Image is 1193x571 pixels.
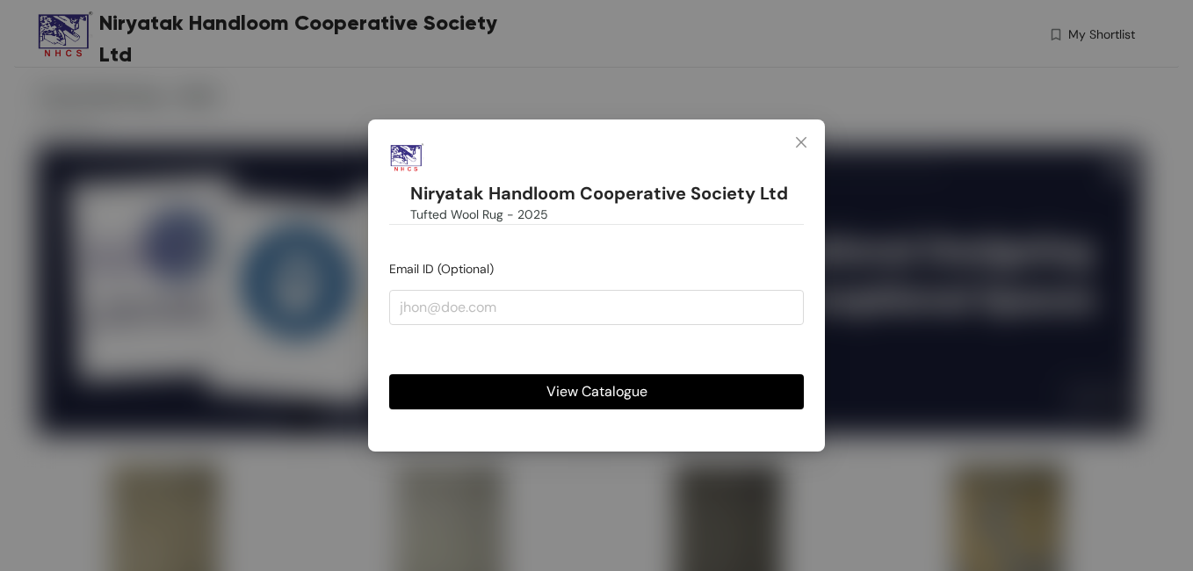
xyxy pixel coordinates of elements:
input: jhon@doe.com [389,290,804,325]
span: View Catalogue [546,380,647,402]
img: Buyer Portal [389,141,424,176]
button: View Catalogue [389,374,804,409]
h1: Niryatak Handloom Cooperative Society Ltd [410,183,788,205]
span: close [794,135,808,149]
button: Close [777,119,825,167]
span: Tufted Wool Rug - 2025 [410,205,548,224]
span: Email ID (Optional) [389,261,494,277]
